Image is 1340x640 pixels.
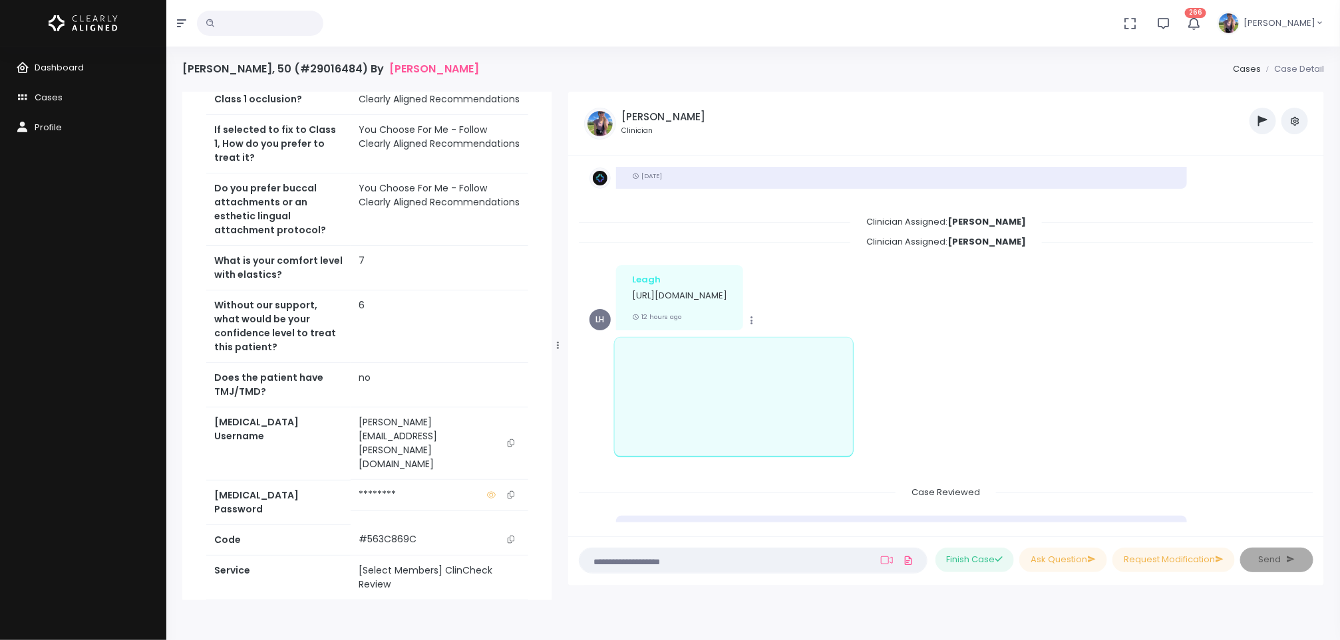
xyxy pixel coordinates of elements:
[947,235,1026,248] b: [PERSON_NAME]
[351,524,528,555] td: #563C869C
[35,121,62,134] span: Profile
[1185,8,1206,18] span: 266
[351,70,528,115] td: You Choose For Me - Follow Clearly Aligned Recommendations
[351,246,528,290] td: 7
[947,215,1026,228] b: [PERSON_NAME]
[206,363,351,407] th: Does the patient have TMJ/TMD?
[206,70,351,115] th: Do you want to fix to Class 1 occlusion?
[850,231,1042,252] span: Clinician Assigned:
[359,564,520,591] div: [Select Members] ClinCheck Review
[49,9,118,37] img: Logo Horizontal
[182,62,479,75] h4: [PERSON_NAME], 50 (#29016484) By
[621,126,705,136] small: Clinician
[206,115,351,173] th: If selected to fix to Class 1, How do you prefer to treat it?
[35,61,84,74] span: Dashboard
[579,167,1313,522] div: scrollable content
[1217,11,1241,35] img: Header Avatar
[206,480,351,524] th: [MEDICAL_DATA] Password
[850,211,1042,232] span: Clinician Assigned:
[1112,548,1235,572] button: Request Modification
[621,111,705,123] h5: [PERSON_NAME]
[206,173,351,246] th: Do you prefer buccal attachments or an esthetic lingual attachment protocol?
[389,62,479,75] a: [PERSON_NAME]
[351,290,528,363] td: 6
[878,555,896,566] a: Add Loom Video
[351,363,528,407] td: no
[206,524,351,555] th: Code
[1019,548,1107,572] button: Ask Question
[896,482,996,502] span: Case Reviewed
[1261,62,1324,76] li: Case Detail
[206,246,351,290] th: What is your comfort level with elastics?
[935,548,1014,572] button: Finish Case
[589,309,611,330] span: LH
[351,407,528,480] td: [PERSON_NAME][EMAIL_ADDRESS][PERSON_NAME][DOMAIN_NAME]
[632,289,727,302] p: [URL][DOMAIN_NAME]
[351,173,528,246] td: You Choose For Me - Follow Clearly Aligned Recommendations
[35,91,63,104] span: Cases
[632,312,681,321] small: 12 hours ago
[206,556,351,600] th: Service
[901,548,917,572] a: Add Files
[1244,17,1315,30] span: [PERSON_NAME]
[632,171,662,180] small: [DATE]
[206,407,351,480] th: [MEDICAL_DATA] Username
[632,273,727,286] div: Leagh
[182,92,552,600] div: scrollable content
[1233,62,1261,75] a: Cases
[351,115,528,173] td: You Choose For Me - Follow Clearly Aligned Recommendations
[206,290,351,363] th: Without our support, what would be your confidence level to treat this patient?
